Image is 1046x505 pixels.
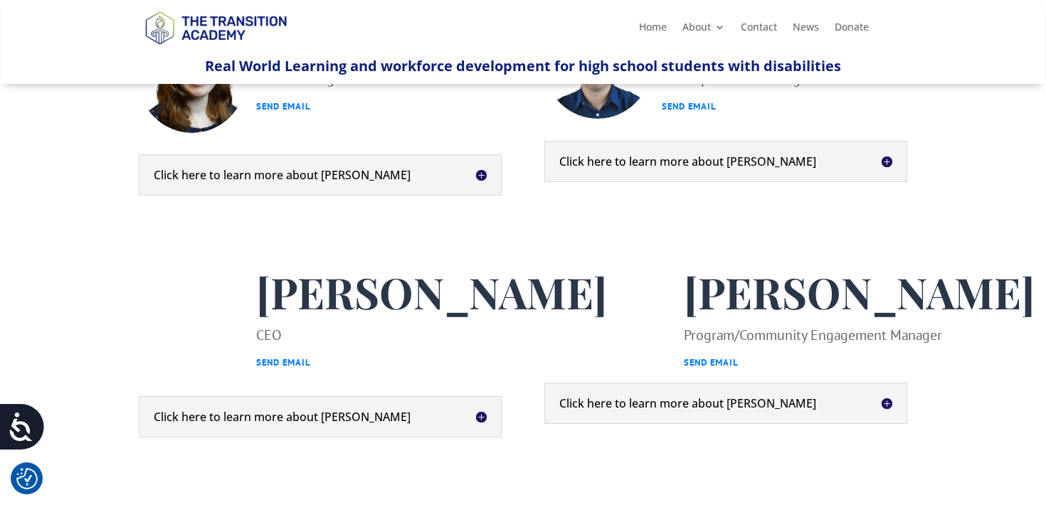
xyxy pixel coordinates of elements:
a: Send Email [684,356,739,368]
a: Logo-Noticias [139,42,292,55]
h5: Click here to learn more about [PERSON_NAME] [559,156,892,167]
a: Contact [741,22,777,38]
img: TTA Brand_TTA Primary Logo_Horizontal_Light BG [139,2,292,53]
p: Office Manager [256,66,607,119]
a: Send Email [256,100,311,112]
span: Real World Learning and workforce development for high school students with disabilities [205,56,841,75]
a: Home [639,22,667,38]
a: About [682,22,725,38]
a: News [793,22,819,38]
span: [PERSON_NAME] [684,263,1035,320]
a: Donate [835,22,869,38]
p: IT & Operations Manager [662,66,1013,119]
img: Revisit consent button [16,468,38,489]
h5: Click here to learn more about [PERSON_NAME] [154,169,487,181]
button: Cookie Settings [16,468,38,489]
span: [PERSON_NAME] [256,263,607,320]
a: Send Email [256,356,311,368]
a: Send Email [662,100,717,112]
h5: Click here to learn more about [PERSON_NAME] [154,411,487,422]
h5: Click here to learn more about [PERSON_NAME] [559,398,892,409]
div: CEO [256,322,607,376]
p: Program/Community Engagement Manager [684,322,1035,390]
